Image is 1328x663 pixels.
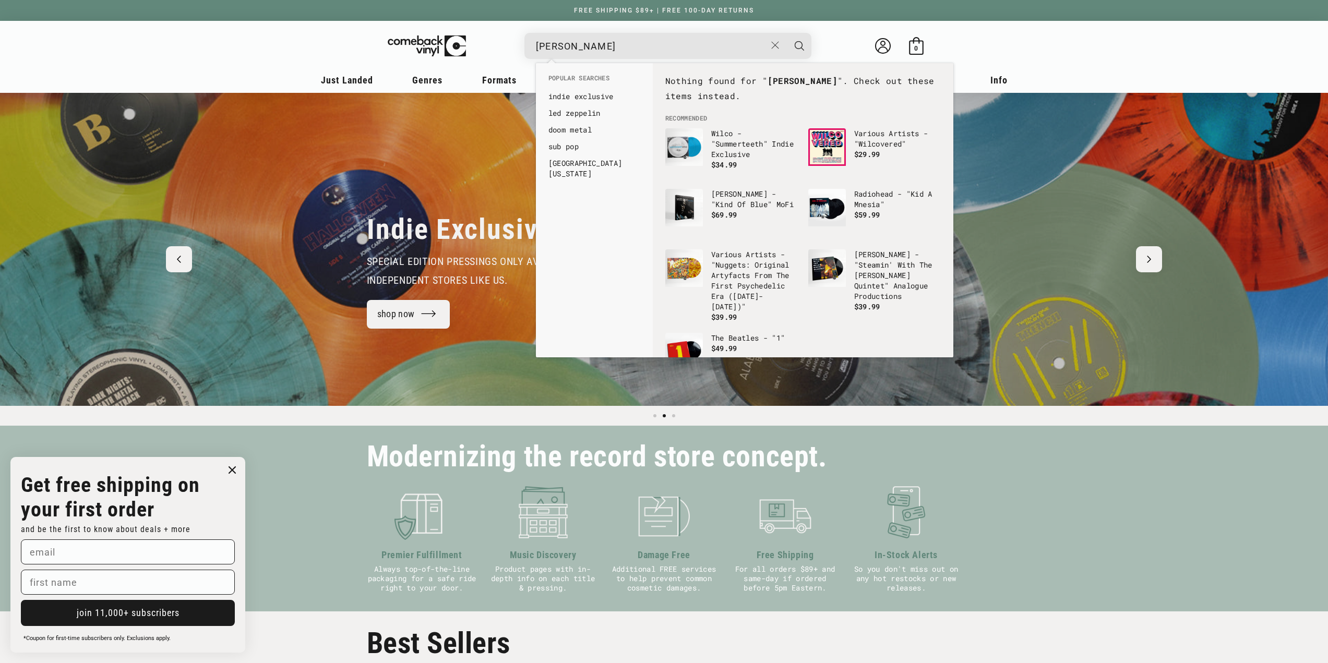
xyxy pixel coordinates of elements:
p: Nothing found for " ". Check out these items instead. [665,74,941,104]
img: Miles Davis - "Kind Of Blue" MoFi [665,189,703,226]
div: No Results [660,74,946,114]
li: no_result_products: Miles Davis - "Steamin' With The Miles Davis Quintet" Analogue Productions [803,244,946,317]
button: Load slide 3 of 3 [669,411,678,420]
li: no_result_products: The Beatles - "1" [660,328,803,388]
div: Recommended [653,63,953,357]
li: Recommended [660,114,946,123]
button: Close [765,34,785,57]
span: $39.99 [711,312,737,322]
p: [PERSON_NAME] - "Steamin' With The [PERSON_NAME] Quintet" Analogue Productions [854,249,941,302]
p: So you don't miss out on any hot restocks or new releases. [851,564,962,593]
img: Wilco - "Summerteeth" Indie Exclusive [665,128,703,166]
button: Load slide 2 of 3 [660,411,669,420]
span: $49.99 [711,343,737,353]
p: Radiohead - "Kid A Mnesia" [854,189,941,210]
a: sub pop [548,141,640,152]
span: special edition pressings only available from independent stores like us. [367,255,606,286]
h3: In-Stock Alerts [851,548,962,562]
p: Product pages with in-depth info on each title & pressing. [488,564,599,593]
p: Additional FREE services to help prevent common cosmetic damages. [609,564,720,593]
h3: Damage Free [609,548,720,562]
strong: Get free shipping on your first order [21,473,200,522]
li: no_result_products: Various Artists - "Nuggets: Original Artyfacts From The First Psychedelic Era... [660,244,803,328]
input: first name [21,570,235,595]
li: no_result_products: Various Artists - "Wilcovered" [803,123,946,184]
span: Formats [482,75,517,86]
li: no_result_products: Radiohead - "Kid A Mnesia" [803,184,946,244]
button: Previous slide [166,246,192,272]
p: Wilco - "Summerteeth" Indie Exclusive [711,128,798,160]
p: Various Artists - "Nuggets: Original Artyfacts From The First Psychedelic Era ([DATE]-[DATE])" [711,249,798,312]
span: Genres [412,75,442,86]
img: Radiohead - "Kid A Mnesia" [808,189,846,226]
a: led zeppelin [548,108,640,118]
a: FREE SHIPPING $89+ | FREE 100-DAY RETURNS [564,7,764,14]
span: $29.99 [854,149,880,159]
li: no_result_products: Wilco - "Summerteeth" Indie Exclusive [660,123,803,184]
li: no_result_suggestions: indie exclusive [543,88,645,105]
span: Info [990,75,1008,86]
a: doom metal [548,125,640,135]
li: no_result_suggestions: hotel california [543,155,645,182]
img: Miles Davis - "Steamin' With The Miles Davis Quintet" Analogue Productions [808,249,846,287]
a: [GEOGRAPHIC_DATA][US_STATE] [548,158,640,179]
button: Next slide [1136,246,1162,272]
p: Always top-of-the-line packaging for a safe ride right to your door. [367,564,477,593]
a: Radiohead - "Kid A Mnesia" Radiohead - "Kid A Mnesia" $59.99 [808,189,941,239]
button: join 11,000+ subscribers [21,600,235,626]
div: Search [524,33,811,59]
li: Popular Searches [543,74,645,88]
p: The Beatles - "1" [711,333,798,343]
a: Miles Davis - "Kind Of Blue" MoFi [PERSON_NAME] - "Kind Of Blue" MoFi $69.99 [665,189,798,239]
h2: Best Sellers [367,626,962,660]
a: indie exclusive [548,91,640,102]
a: shop now [367,300,450,329]
img: Various Artists - "Nuggets: Original Artyfacts From The First Psychedelic Era (1965-1968)" [665,249,703,287]
h3: Music Discovery [488,548,599,562]
li: no_result_suggestions: doom metal [543,122,645,138]
button: Load slide 1 of 3 [650,411,660,420]
div: Popular Searches [536,63,653,187]
a: The Beatles - "1" The Beatles - "1" $49.99 [665,333,798,383]
a: Wilco - "Summerteeth" Indie Exclusive Wilco - "Summerteeth" Indie Exclusive $34.99 [665,128,798,178]
span: $34.99 [711,160,737,170]
p: For all orders $89+ and same-day if ordered before 5pm Eastern. [730,564,841,593]
span: $69.99 [711,210,737,220]
img: Various Artists - "Wilcovered" [808,128,846,166]
p: [PERSON_NAME] - "Kind Of Blue" MoFi [711,189,798,210]
span: *Coupon for first-time subscribers only. Exclusions apply. [23,635,171,642]
span: $39.99 [854,302,880,311]
a: Various Artists - "Wilcovered" Various Artists - "Wilcovered" $29.99 [808,128,941,178]
span: Just Landed [321,75,373,86]
li: no_result_suggestions: led zeppelin [543,105,645,122]
img: The Beatles - "1" [665,333,703,370]
li: no_result_products: Miles Davis - "Kind Of Blue" MoFi [660,184,803,244]
li: no_result_suggestions: sub pop [543,138,645,155]
a: Miles Davis - "Steamin' With The Miles Davis Quintet" Analogue Productions [PERSON_NAME] - "Steam... [808,249,941,312]
span: and be the first to know about deals + more [21,524,190,534]
h3: Premier Fulfillment [367,548,477,562]
h2: Modernizing the record store concept. [367,444,827,469]
span: $59.99 [854,210,880,220]
input: email [21,539,235,564]
h3: Free Shipping [730,548,841,562]
h2: Indie Exclusives [367,212,567,247]
span: 0 [914,44,918,52]
strong: [PERSON_NAME] [768,75,838,86]
p: Various Artists - "Wilcovered" [854,128,941,149]
button: Close dialog [224,462,240,478]
input: When autocomplete results are available use up and down arrows to review and enter to select [536,35,766,57]
button: Search [786,33,812,59]
a: Various Artists - "Nuggets: Original Artyfacts From The First Psychedelic Era (1965-1968)" Variou... [665,249,798,322]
